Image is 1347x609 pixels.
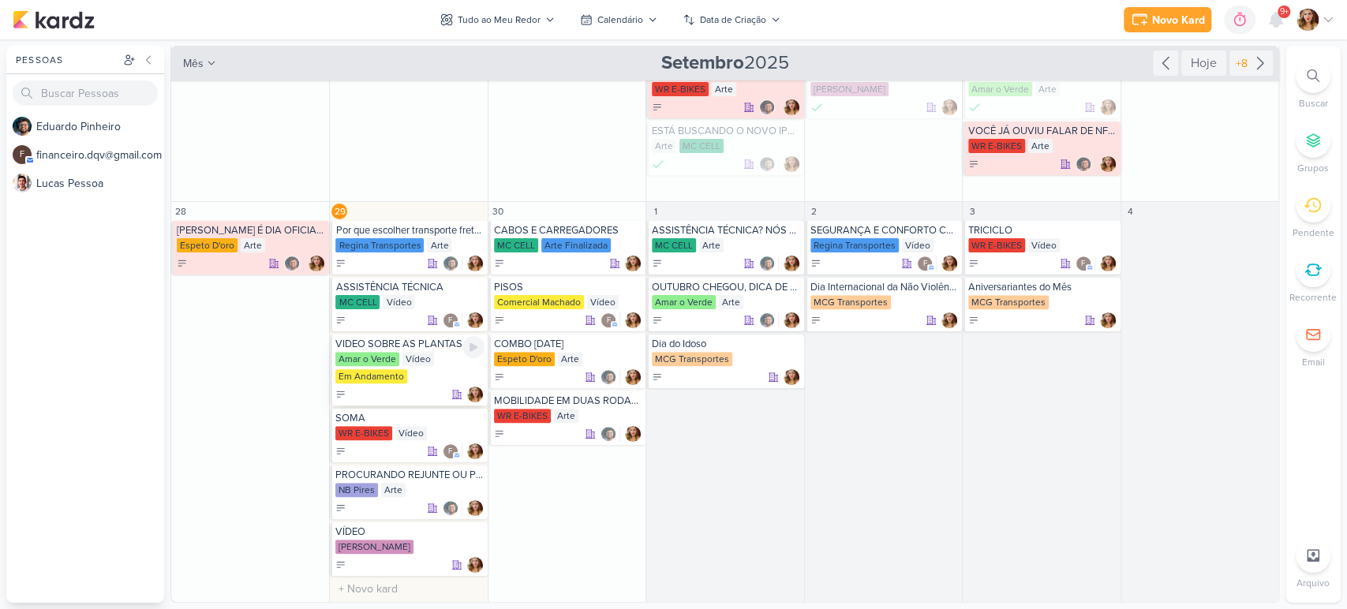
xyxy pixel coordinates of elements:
[652,156,664,172] div: Finalizado
[759,256,775,271] img: Eduardo Pinheiro
[335,338,484,350] div: VIDEO SOBRE AS PLANTAS FAVORITAS
[923,260,927,268] p: f
[784,312,799,328] img: Thaís Leite
[968,315,979,326] div: A Fazer
[462,336,485,358] div: Ligar relógio
[335,281,484,293] div: ASSISTÊNCIA TÉCNICA
[652,338,800,350] div: Dia do Idoso
[810,82,889,96] div: [PERSON_NAME]
[467,443,483,459] div: Responsável: Thaís Leite
[467,500,483,516] img: Thaís Leite
[1100,99,1116,115] div: Responsável: Thaís Leite
[335,469,484,481] div: PROCURANDO REJUNTE OU PISO SOB PISO? CERAMFIX COM A NB PIRES
[1100,312,1116,328] div: Responsável: Thaís Leite
[443,500,462,516] div: Colaboradores: Eduardo Pinheiro
[759,156,779,172] div: Colaboradores: Eduardo Pinheiro
[810,238,899,252] div: Regina Transportes
[333,579,484,599] input: + Novo kard
[467,557,483,573] img: Thaís Leite
[494,338,642,350] div: COMBO DIA DAS CRIANÇAS
[941,256,957,271] img: Thaís Leite
[443,256,462,271] div: Colaboradores: Eduardo Pinheiro
[1100,256,1116,271] img: Thaís Leite
[335,446,346,457] div: A Fazer
[661,51,744,74] strong: Setembro
[1280,6,1289,18] span: 9+
[784,369,799,385] div: Responsável: Thaís Leite
[443,443,458,459] div: financeiro.dqv@gmail.com
[652,258,663,269] div: A Fazer
[494,352,555,366] div: Espeto D'oro
[1285,58,1341,110] li: Ctrl + F
[968,258,979,269] div: A Fazer
[652,102,663,113] div: A Fazer
[784,99,799,115] div: Responsável: Thaís Leite
[36,175,164,192] div: L u c a s P e s s o a
[541,238,611,252] div: Arte Finalizada
[494,258,505,269] div: A Fazer
[1296,9,1319,31] img: Thaís Leite
[494,315,505,326] div: A Fazer
[917,256,933,271] div: financeiro.dqv@gmail.com
[494,394,642,407] div: MOBILIDADE EM DUAS RODAS TEM NOME! BIKE ELÉTRICA DA WR E-BIKES!
[1297,161,1329,175] p: Grupos
[625,369,641,385] img: Thaís Leite
[759,312,775,328] img: Eduardo Pinheiro
[467,312,483,328] img: Thaís Leite
[784,156,799,172] img: Thaís Leite
[1035,82,1060,96] div: Arte
[335,295,380,309] div: MC CELL
[183,55,204,72] span: mês
[494,409,551,423] div: WR E-BIKES
[1100,156,1116,172] div: Responsável: Thaís Leite
[494,295,584,309] div: Comercial Machado
[331,204,347,219] div: 29
[625,369,641,385] div: Responsável: Thaís Leite
[759,99,775,115] img: Eduardo Pinheiro
[467,387,483,402] div: Responsável: Thaís Leite
[284,256,304,271] div: Colaboradores: Eduardo Pinheiro
[941,99,957,115] div: Responsável: Thaís Leite
[467,500,483,516] div: Responsável: Thaís Leite
[810,258,821,269] div: A Fazer
[810,281,959,293] div: Dia Internacional da Não Violência
[467,256,483,271] img: Thaís Leite
[784,369,799,385] img: Thaís Leite
[719,295,743,309] div: Arte
[1076,156,1095,172] div: Colaboradores: Eduardo Pinheiro
[395,426,427,440] div: Vídeo
[467,312,483,328] div: Responsável: Thaís Leite
[784,99,799,115] img: Thaís Leite
[467,387,483,402] img: Thaís Leite
[494,238,538,252] div: MC CELL
[335,483,378,497] div: NB Pires
[448,448,452,456] p: f
[427,238,451,252] div: Arte
[448,317,452,325] p: f
[601,369,616,385] img: Eduardo Pinheiro
[402,352,434,366] div: Vídeo
[601,426,616,442] img: Eduardo Pinheiro
[494,224,642,237] div: CABOS E CARREGADORES
[443,312,462,328] div: Colaboradores: financeiro.dqv@gmail.com
[1076,256,1095,271] div: Colaboradores: financeiro.dqv@gmail.com
[494,428,505,439] div: A Fazer
[759,312,779,328] div: Colaboradores: Eduardo Pinheiro
[1296,576,1330,590] p: Arquivo
[679,139,724,153] div: MC CELL
[601,369,620,385] div: Colaboradores: Eduardo Pinheiro
[241,238,265,252] div: Arte
[968,159,979,170] div: A Fazer
[335,559,346,570] div: A Fazer
[968,125,1117,137] div: VOCÊ JÁ OUVIU FALAR DE NFC?
[917,256,937,271] div: Colaboradores: financeiro.dqv@gmail.com
[806,204,822,219] div: 2
[625,426,641,442] img: Thaís Leite
[1152,12,1205,28] div: Novo Kard
[652,224,800,237] div: ASSISTÊNCIA TÉCNICA? NÓS SOMOS ESPECIALIZADOS
[13,53,120,67] div: Pessoas
[1028,238,1060,252] div: Vídeo
[1124,7,1211,32] button: Novo Kard
[759,99,779,115] div: Colaboradores: Eduardo Pinheiro
[601,312,620,328] div: Colaboradores: financeiro.dqv@gmail.com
